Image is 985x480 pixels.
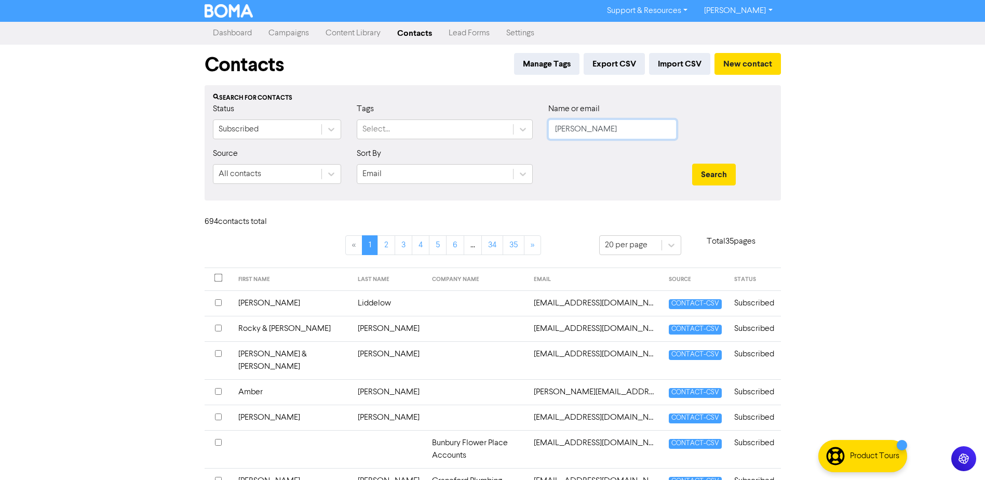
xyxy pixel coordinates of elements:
[357,103,374,115] label: Tags
[352,316,426,341] td: [PERSON_NAME]
[426,430,528,468] td: Bunbury Flower Place Accounts
[528,316,663,341] td: 5hildreds@gmail.com
[213,94,773,103] div: Search for contacts
[728,430,780,468] td: Subscribed
[232,290,352,316] td: [PERSON_NAME]
[205,53,284,77] h1: Contacts
[605,239,647,251] div: 20 per page
[669,414,722,423] span: CONTACT-CSV
[728,379,780,405] td: Subscribed
[728,405,780,430] td: Subscribed
[317,23,389,44] a: Content Library
[232,379,352,405] td: Amber
[548,103,600,115] label: Name or email
[669,350,722,360] span: CONTACT-CSV
[412,235,429,255] a: Page 4
[219,168,261,180] div: All contacts
[440,23,498,44] a: Lead Forms
[219,123,259,136] div: Subscribed
[528,430,663,468] td: accounts@bunburyflowerplace.com.au
[728,316,780,341] td: Subscribed
[362,168,382,180] div: Email
[503,235,524,255] a: Page 35
[232,268,352,291] th: FIRST NAME
[362,123,390,136] div: Select...
[260,23,317,44] a: Campaigns
[528,268,663,291] th: EMAIL
[232,316,352,341] td: Rocky & [PERSON_NAME]
[377,235,395,255] a: Page 2
[213,148,238,160] label: Source
[669,325,722,335] span: CONTACT-CSV
[728,341,780,379] td: Subscribed
[352,290,426,316] td: Liddelow
[933,430,985,480] iframe: Chat Widget
[669,439,722,449] span: CONTACT-CSV
[205,4,253,18] img: BOMA Logo
[352,268,426,291] th: LAST NAME
[524,235,541,255] a: »
[528,379,663,405] td: a.byrne@brisk.net.au
[669,388,722,398] span: CONTACT-CSV
[528,405,663,430] td: accounts@adamsfs.com.au
[213,103,234,115] label: Status
[514,53,579,75] button: Manage Tags
[649,53,710,75] button: Import CSV
[205,217,288,227] h6: 694 contact s total
[663,268,728,291] th: SOURCE
[728,268,780,291] th: STATUS
[528,341,663,379] td: abernhagen@telstra.com
[692,164,736,185] button: Search
[584,53,645,75] button: Export CSV
[426,268,528,291] th: COMPANY NAME
[599,3,696,19] a: Support & Resources
[389,23,440,44] a: Contacts
[714,53,781,75] button: New contact
[696,3,780,19] a: [PERSON_NAME]
[429,235,447,255] a: Page 5
[481,235,503,255] a: Page 34
[352,379,426,405] td: [PERSON_NAME]
[728,290,780,316] td: Subscribed
[362,235,378,255] a: Page 1 is your current page
[232,341,352,379] td: [PERSON_NAME] & [PERSON_NAME]
[498,23,543,44] a: Settings
[528,290,663,316] td: 355donnelly@gmail.com
[232,405,352,430] td: [PERSON_NAME]
[357,148,381,160] label: Sort By
[352,405,426,430] td: [PERSON_NAME]
[681,235,781,248] p: Total 35 pages
[446,235,464,255] a: Page 6
[352,341,426,379] td: [PERSON_NAME]
[205,23,260,44] a: Dashboard
[669,299,722,309] span: CONTACT-CSV
[395,235,412,255] a: Page 3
